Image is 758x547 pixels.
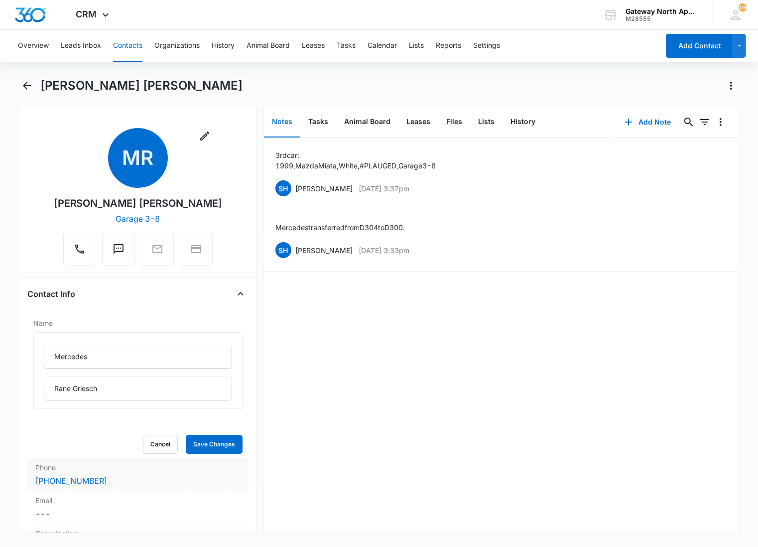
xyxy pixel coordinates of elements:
[302,30,325,62] button: Leases
[63,233,96,266] button: Call
[35,495,241,506] label: Email
[54,196,223,211] div: [PERSON_NAME] [PERSON_NAME]
[35,528,241,539] label: Organization
[186,435,243,454] button: Save Changes
[295,245,353,256] p: [PERSON_NAME]
[368,30,397,62] button: Calendar
[212,30,235,62] button: History
[626,7,698,15] div: account name
[697,114,713,130] button: Filters
[44,345,232,369] input: First Name
[19,78,34,94] button: Back
[61,30,101,62] button: Leads Inbox
[35,508,241,520] dd: ---
[113,30,142,62] button: Contacts
[154,30,200,62] button: Organizations
[27,288,75,300] h4: Contact Info
[264,107,300,137] button: Notes
[398,107,438,137] button: Leases
[102,248,135,257] a: Text
[359,183,409,194] p: [DATE] 3:37pm
[35,462,241,473] label: Phone
[359,245,409,256] p: [DATE] 3:33pm
[108,128,168,188] span: MR
[44,377,232,401] input: Last Name
[615,110,681,134] button: Add Note
[666,34,733,58] button: Add Contact
[116,214,160,224] a: Garage 3-8
[27,458,249,491] div: Phone[PHONE_NUMBER]
[300,107,336,137] button: Tasks
[102,233,135,266] button: Text
[681,114,697,130] button: Search...
[713,114,729,130] button: Overflow Menu
[723,78,739,94] button: Actions
[337,30,356,62] button: Tasks
[40,78,243,93] h1: [PERSON_NAME] [PERSON_NAME]
[275,222,405,233] p: Mercedes transferred from D304 to D300.
[275,242,291,258] span: SH
[33,318,243,328] label: Name
[739,3,747,11] span: 190
[473,30,500,62] button: Settings
[336,107,398,137] button: Animal Board
[247,30,290,62] button: Animal Board
[626,15,698,22] div: account id
[27,491,249,524] div: Email---
[233,286,249,302] button: Close
[275,160,436,171] p: 1999, Mazda Miata, White, #PLAUGED , Garage 3-8
[143,435,178,454] button: Cancel
[470,107,503,137] button: Lists
[438,107,470,137] button: Files
[739,3,747,11] div: notifications count
[409,30,424,62] button: Lists
[436,30,461,62] button: Reports
[35,475,107,487] a: [PHONE_NUMBER]
[275,150,436,160] p: 3rd car:
[76,9,97,19] span: CRM
[18,30,49,62] button: Overview
[503,107,543,137] button: History
[275,180,291,196] span: SH
[295,183,353,194] p: [PERSON_NAME]
[63,248,96,257] a: Call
